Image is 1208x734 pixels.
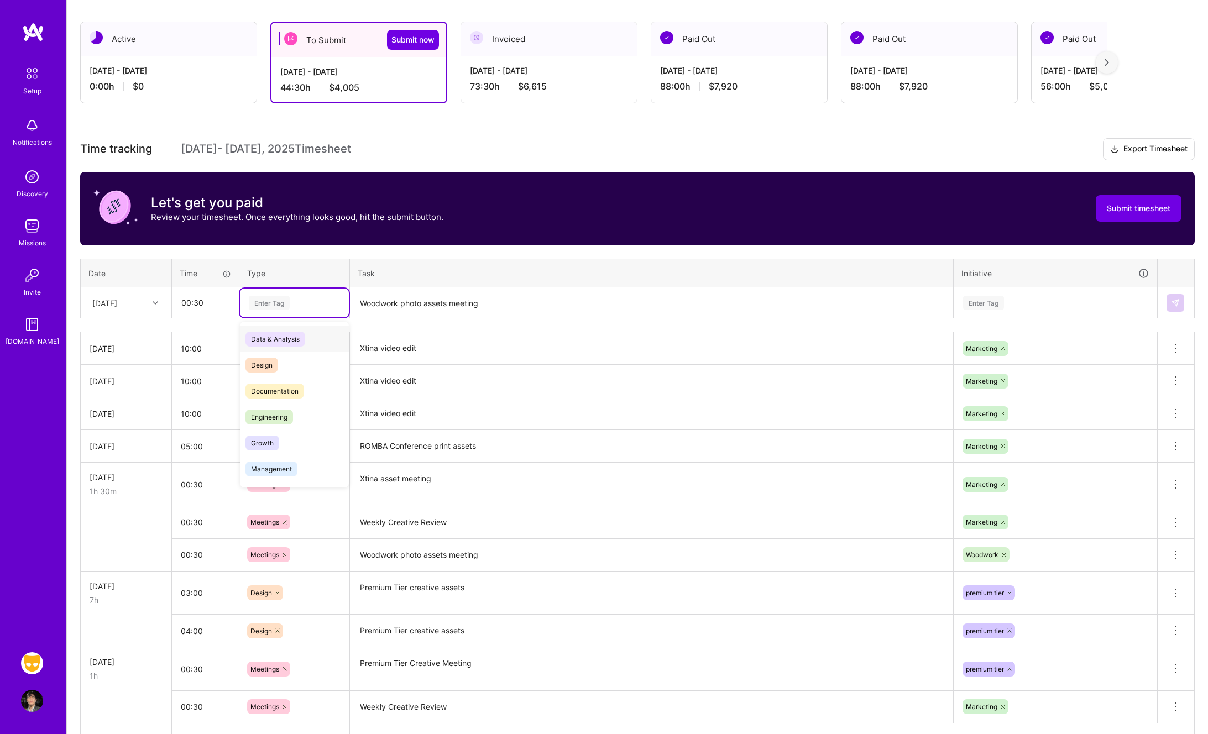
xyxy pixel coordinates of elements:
span: Design [245,358,278,373]
div: 73:30 h [470,81,628,92]
div: Setup [23,85,41,97]
span: Meetings [250,665,279,673]
div: [DATE] - [DATE] [470,65,628,76]
span: Meetings [250,550,279,559]
div: Time [180,268,231,279]
img: bell [21,114,43,137]
input: HH:MM [172,366,239,396]
span: Data & Analysis [245,332,305,347]
div: [DATE] - [DATE] [1040,65,1199,76]
img: Invoiced [470,31,483,44]
div: 56:00 h [1040,81,1199,92]
textarea: Weekly Creative Review [351,692,952,722]
span: $6,615 [518,81,547,92]
span: Meetings [250,702,279,711]
div: [DATE] [90,408,163,420]
button: Submit now [387,30,439,50]
img: setup [20,62,44,85]
img: Grindr: Design [21,652,43,674]
div: 88:00 h [850,81,1008,92]
span: Submit timesheet [1107,203,1170,214]
span: premium tier [966,627,1004,635]
textarea: Xtina video edit [351,366,952,396]
span: $7,920 [709,81,738,92]
p: Review your timesheet. Once everything looks good, hit the submit button. [151,211,443,223]
div: [DATE] - [DATE] [660,65,818,76]
textarea: Weekly Creative Review [351,507,952,538]
div: Notifications [13,137,52,148]
span: Time tracking [80,142,152,156]
span: Marketing [966,344,997,353]
span: premium tier [966,589,1004,597]
i: icon Download [1110,144,1119,155]
span: premium tier [966,665,1004,673]
img: logo [22,22,44,42]
span: Meetings [250,480,279,489]
div: Enter Tag [249,294,290,311]
div: [DATE] [92,297,117,308]
input: HH:MM [172,578,239,607]
button: Export Timesheet [1103,138,1195,160]
span: Marketing [966,480,997,489]
span: Woodwork [966,550,998,559]
div: 88:00 h [660,81,818,92]
img: Invite [21,264,43,286]
span: Design [250,589,272,597]
div: [DATE] - [DATE] [90,65,248,76]
div: [DATE] [90,471,163,483]
img: discovery [21,166,43,188]
th: Task [350,259,954,287]
a: Grindr: Design [18,652,46,674]
input: HH:MM [172,399,239,428]
div: Discovery [17,188,48,200]
div: Invoiced [461,22,637,56]
input: HH:MM [172,334,239,363]
span: [DATE] - [DATE] , 2025 Timesheet [181,142,351,156]
textarea: Xtina video edit [351,399,952,429]
textarea: Woodwork photo assets meeting [351,540,952,570]
img: To Submit [284,32,297,45]
img: Paid Out [850,31,864,44]
img: Paid Out [1040,31,1054,44]
input: HH:MM [172,540,239,569]
span: $4,005 [329,82,359,93]
textarea: Xtina asset meeting [351,464,952,505]
button: Submit timesheet [1096,195,1181,222]
img: teamwork [21,215,43,237]
div: To Submit [271,23,446,57]
span: Engineering [245,410,293,424]
img: coin [93,185,138,229]
span: Marketing [966,410,997,418]
div: [DATE] [90,441,163,452]
i: icon Chevron [153,300,158,306]
div: 1h 30m [90,485,163,497]
div: Initiative [961,267,1149,280]
div: 44:30 h [280,82,437,93]
input: HH:MM [172,470,239,499]
textarea: ROMBA Conference print assets [351,431,952,462]
span: $5,040 [1089,81,1120,92]
input: HH:MM [172,288,238,317]
span: Submit now [391,34,435,45]
span: Marketing [966,518,997,526]
div: Missions [19,237,46,249]
span: Marketing [966,442,997,450]
th: Type [239,259,350,287]
span: $7,920 [899,81,928,92]
span: Meetings [250,518,279,526]
div: 1h [90,670,163,681]
div: 7h [90,594,163,606]
span: Documentation [245,384,304,399]
div: Paid Out [841,22,1017,56]
input: HH:MM [172,507,239,537]
div: [DOMAIN_NAME] [6,335,59,347]
textarea: Premium Tier Creative Meeting [351,648,952,690]
img: Submit [1171,298,1180,307]
img: Active [90,31,103,44]
h3: Let's get you paid [151,195,443,211]
img: guide book [21,313,43,335]
div: Invite [24,286,41,298]
textarea: Xtina video edit [351,333,952,364]
input: HH:MM [172,616,239,646]
input: HH:MM [172,692,239,721]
